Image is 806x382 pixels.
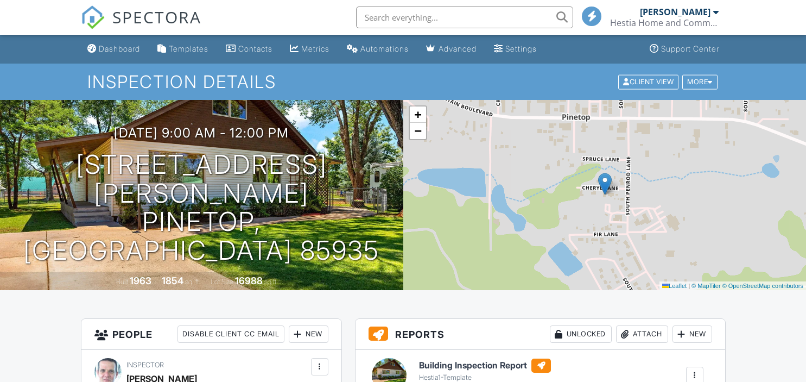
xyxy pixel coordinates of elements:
[672,325,712,343] div: New
[410,107,426,123] a: Zoom in
[81,15,201,37] a: SPECTORA
[617,77,681,85] a: Client View
[185,278,200,286] span: sq. ft.
[414,124,421,137] span: −
[285,39,334,59] a: Metrics
[645,39,724,59] a: Support Center
[691,283,721,289] a: © MapTiler
[722,283,803,289] a: © OpenStreetMap contributors
[211,278,233,286] span: Lot Size
[661,44,719,53] div: Support Center
[360,44,409,53] div: Automations
[550,325,612,343] div: Unlocked
[356,7,573,28] input: Search everything...
[640,7,710,17] div: [PERSON_NAME]
[99,44,140,53] div: Dashboard
[238,44,272,53] div: Contacts
[419,359,551,373] h6: Building Inspection Report
[342,39,413,59] a: Automations (Basic)
[169,44,208,53] div: Templates
[618,74,678,89] div: Client View
[610,17,719,28] div: Hestia Home and Commercial Inspections
[153,39,213,59] a: Templates
[422,39,481,59] a: Advanced
[688,283,690,289] span: |
[126,361,164,369] span: Inspector
[616,325,668,343] div: Attach
[114,126,289,140] h3: [DATE] 9:00 am - 12:00 pm
[116,278,128,286] span: Built
[17,151,386,265] h1: [STREET_ADDRESS][PERSON_NAME] Pinetop, [GEOGRAPHIC_DATA] 85935
[301,44,329,53] div: Metrics
[87,72,718,91] h1: Inspection Details
[289,325,328,343] div: New
[419,373,551,382] div: Hestia1-Template
[490,39,541,59] a: Settings
[112,5,201,28] span: SPECTORA
[414,108,421,121] span: +
[162,275,183,286] div: 1854
[83,39,144,59] a: Dashboard
[221,39,277,59] a: Contacts
[410,123,426,139] a: Zoom out
[356,319,725,350] h3: Reports
[130,275,151,286] div: 1963
[682,74,718,89] div: More
[81,319,341,350] h3: People
[264,278,278,286] span: sq.ft.
[81,5,105,29] img: The Best Home Inspection Software - Spectora
[439,44,477,53] div: Advanced
[598,173,612,195] img: Marker
[505,44,537,53] div: Settings
[235,275,263,286] div: 16988
[177,325,284,343] div: Disable Client CC Email
[662,283,687,289] a: Leaflet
